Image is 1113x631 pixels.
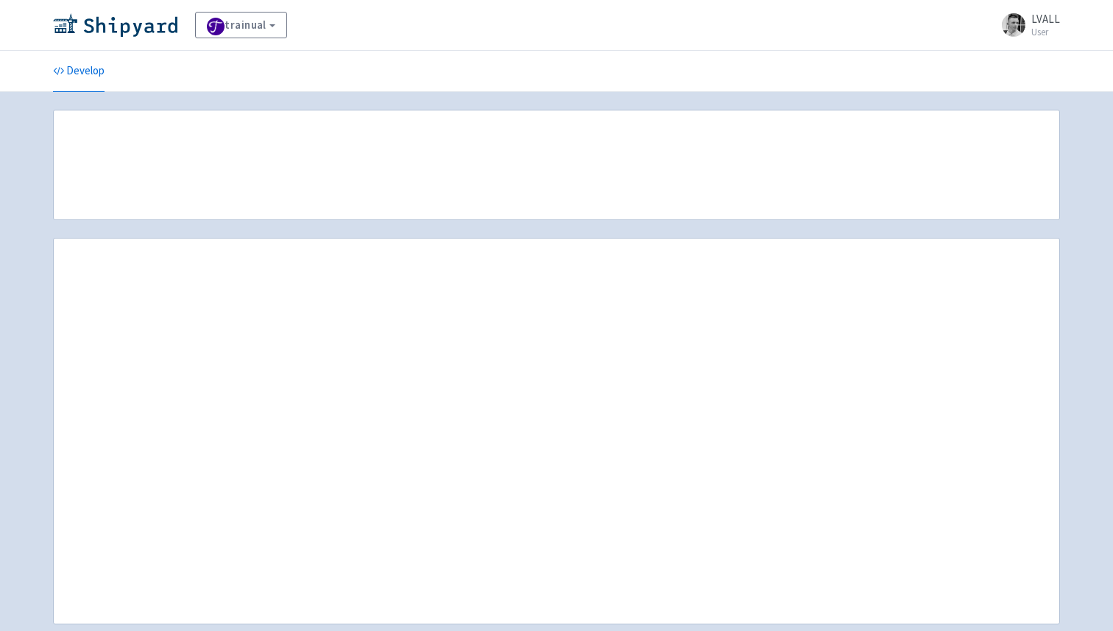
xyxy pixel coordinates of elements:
[993,13,1060,37] a: LVALL User
[53,13,177,37] img: Shipyard logo
[1031,27,1060,37] small: User
[195,12,287,38] a: trainual
[1031,12,1060,26] span: LVALL
[53,51,105,92] a: Develop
